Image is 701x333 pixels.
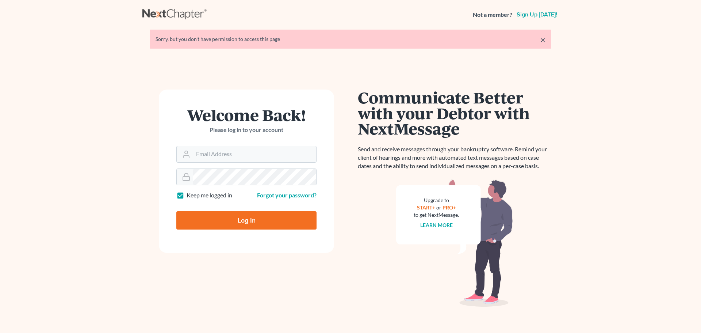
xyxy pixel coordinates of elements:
h1: Communicate Better with your Debtor with NextMessage [358,90,551,136]
input: Log In [176,211,317,230]
span: or [436,204,441,211]
h1: Welcome Back! [176,107,317,123]
a: × [540,35,545,44]
p: Please log in to your account [176,126,317,134]
a: Learn more [420,222,453,228]
img: nextmessage_bg-59042aed3d76b12b5cd301f8e5b87938c9018125f34e5fa2b7a6b67550977c72.svg [396,179,513,307]
p: Send and receive messages through your bankruptcy software. Remind your client of hearings and mo... [358,145,551,170]
label: Keep me logged in [187,191,232,200]
a: PRO+ [443,204,456,211]
div: Sorry, but you don't have permission to access this page [156,35,545,43]
a: Forgot your password? [257,192,317,198]
strong: Not a member? [473,11,512,19]
a: Sign up [DATE]! [515,12,559,18]
div: to get NextMessage. [414,211,459,219]
div: Upgrade to [414,197,459,204]
input: Email Address [193,146,316,162]
a: START+ [417,204,435,211]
